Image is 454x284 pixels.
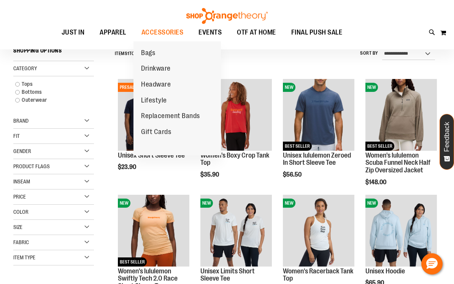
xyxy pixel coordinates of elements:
span: NEW [365,83,378,92]
span: OTF AT HOME [237,24,276,41]
span: Product Flags [13,163,50,169]
a: Lifestyle [133,93,175,109]
span: Fit [13,133,20,139]
img: Unisex lululemon Zeroed In Short Sleeve Tee [283,79,354,150]
img: Women's lululemon Swiftly Tech 2.0 Race Short Sleeve Tee [118,195,189,266]
label: Sort By [360,50,378,57]
span: NEW [365,199,378,208]
span: Color [13,209,29,215]
img: Image of Womens Boxy Crop Tank [200,79,272,150]
a: Replacement Bands [133,108,208,124]
div: product [114,75,193,190]
a: JUST IN [54,24,92,41]
span: Item Type [13,254,35,260]
span: BEST SELLER [365,142,394,151]
a: EVENTS [191,24,229,41]
a: Women's lululemon Scuba Funnel Neck Half Zip Oversized Jacket [365,151,430,174]
div: product [197,75,276,197]
span: $56.50 [283,171,303,178]
span: Replacement Bands [141,112,200,121]
a: Unisex lululemon Zeroed In Short Sleeve Tee [283,151,351,167]
span: APPAREL [100,24,126,41]
span: NEW [118,199,130,208]
strong: Shopping Options [13,44,94,61]
a: Unisex lululemon Zeroed In Short Sleeve TeeNEWBEST SELLER [283,79,354,151]
a: Image of Unisex HoodieNEW [365,195,437,267]
span: PRESALE [118,83,139,92]
span: Feedback [443,122,451,152]
span: JUST IN [62,24,85,41]
img: Image of Womens Racerback Tank [283,195,354,266]
span: Fabric [13,239,29,245]
span: Drinkware [141,65,171,74]
span: $148.00 [365,179,387,186]
a: Unisex Hoodie [365,267,405,275]
a: Image of Unisex Short Sleeve TeePRESALE [118,79,189,151]
button: Hello, have a question? Let’s chat. [421,253,443,275]
img: Shop Orangetheory [185,8,269,24]
a: Women's Racerback Tank Top [283,267,353,282]
span: $23.90 [118,164,137,170]
div: product [279,75,358,197]
img: Image of Unisex BB Limits Tee [200,195,272,266]
span: Size [13,224,22,230]
span: ACCESSORIES [141,24,184,41]
a: FINAL PUSH SALE [284,24,350,41]
a: APPAREL [92,24,134,41]
span: NEW [200,199,213,208]
a: ACCESSORIES [134,24,191,41]
span: Gender [13,148,31,154]
span: Category [13,65,37,71]
img: Image of Unisex Hoodie [365,195,437,266]
div: product [362,75,441,205]
a: OTF AT HOME [229,24,284,41]
span: BEST SELLER [118,257,147,267]
span: EVENTS [198,24,222,41]
a: Bottoms [11,88,89,96]
a: Outerwear [11,96,89,104]
a: Tops [11,80,89,88]
span: Brand [13,118,29,124]
span: NEW [283,199,295,208]
span: FINAL PUSH SALE [291,24,343,41]
h2: Items to [115,48,143,60]
a: Image of Womens Boxy Crop TankNEW [200,79,272,151]
img: Image of Unisex Short Sleeve Tee [118,79,189,150]
a: Unisex Short Sleeve Tee [118,151,185,159]
ul: ACCESSORIES [133,41,221,155]
span: 1 [127,51,129,56]
a: Bags [133,45,163,61]
a: Drinkware [133,61,178,77]
span: Lifestyle [141,96,167,106]
span: Inseam [13,178,30,185]
button: Feedback - Show survey [440,114,454,170]
span: BEST SELLER [283,142,312,151]
span: $35.90 [200,171,220,178]
a: Unisex Limits Short Sleeve Tee [200,267,255,282]
span: Bags [141,49,155,58]
img: Women's lululemon Scuba Funnel Neck Half Zip Oversized Jacket [365,79,437,150]
a: Gift Cards [133,124,179,140]
a: Image of Unisex BB Limits TeeNEW [200,195,272,267]
span: Price [13,194,26,200]
a: Women's lululemon Swiftly Tech 2.0 Race Short Sleeve TeeNEWBEST SELLER [118,195,189,267]
span: Headware [141,80,171,90]
a: Women's lululemon Scuba Funnel Neck Half Zip Oversized JacketNEWBEST SELLER [365,79,437,151]
a: Women's Boxy Crop Tank Top [200,151,269,167]
span: NEW [283,83,295,92]
a: Headware [133,77,178,93]
a: Image of Womens Racerback TankNEW [283,195,354,267]
span: Gift Cards [141,128,171,137]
